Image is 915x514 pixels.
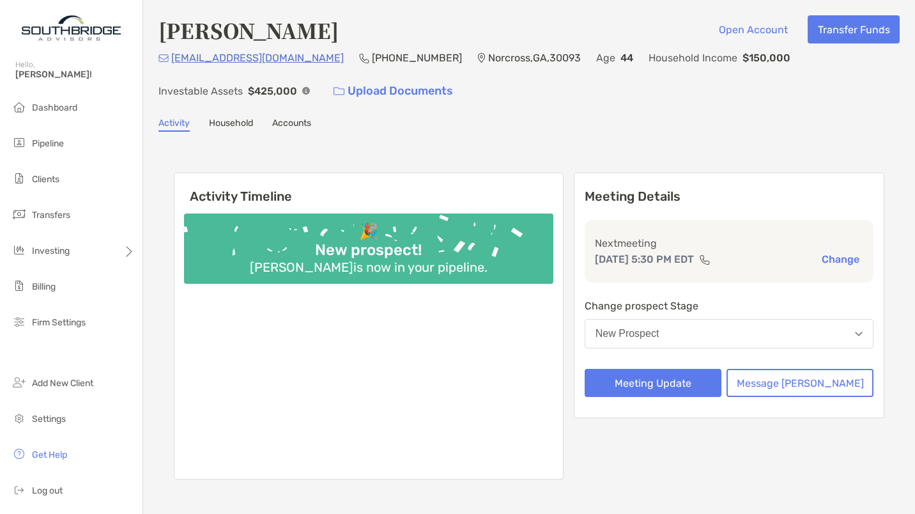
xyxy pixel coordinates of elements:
a: Accounts [272,118,311,132]
img: button icon [334,87,344,96]
span: Dashboard [32,102,77,113]
span: [PERSON_NAME]! [15,69,135,80]
a: Household [209,118,253,132]
span: Settings [32,414,66,424]
img: communication type [699,254,711,265]
button: Transfer Funds [808,15,900,43]
p: $150,000 [742,50,790,66]
span: Pipeline [32,138,64,149]
span: Clients [32,174,59,185]
a: Activity [158,118,190,132]
img: investing icon [12,242,27,258]
button: Open Account [709,15,797,43]
span: Firm Settings [32,317,86,328]
img: settings icon [12,410,27,426]
p: Investable Assets [158,83,243,99]
p: Meeting Details [585,189,873,205]
img: Phone Icon [359,53,369,63]
button: Meeting Update [585,369,721,397]
p: Next meeting [595,235,863,251]
span: Log out [32,485,63,496]
span: Get Help [32,449,67,460]
button: Message [PERSON_NAME] [727,369,873,397]
img: get-help icon [12,446,27,462]
span: Transfers [32,210,70,221]
h4: [PERSON_NAME] [158,15,339,45]
img: dashboard icon [12,99,27,114]
p: [PHONE_NUMBER] [372,50,462,66]
button: Change [818,253,863,266]
p: Household Income [649,50,737,66]
button: New Prospect [585,319,873,348]
img: Email Icon [158,54,169,62]
p: [DATE] 5:30 PM EDT [595,251,694,267]
img: Location Icon [477,53,486,63]
h6: Activity Timeline [174,173,563,204]
div: [PERSON_NAME] is now in your pipeline. [245,260,493,275]
p: [EMAIL_ADDRESS][DOMAIN_NAME] [171,50,344,66]
img: Zoe Logo [15,5,127,51]
p: 44 [620,50,633,66]
div: New Prospect [596,328,659,339]
div: 🎉 [354,222,383,241]
img: logout icon [12,482,27,497]
span: Add New Client [32,378,93,389]
p: Change prospect Stage [585,298,873,314]
p: Norcross , GA , 30093 [488,50,581,66]
img: pipeline icon [12,135,27,150]
a: Upload Documents [325,77,461,105]
img: clients icon [12,171,27,186]
img: transfers icon [12,206,27,222]
div: New prospect! [310,241,427,260]
img: Open dropdown arrow [855,332,863,336]
img: add_new_client icon [12,375,27,390]
img: firm-settings icon [12,314,27,329]
span: Investing [32,245,70,256]
span: Billing [32,281,56,292]
img: Info Icon [302,87,310,95]
img: billing icon [12,278,27,293]
p: $425,000 [248,83,297,99]
p: Age [596,50,615,66]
